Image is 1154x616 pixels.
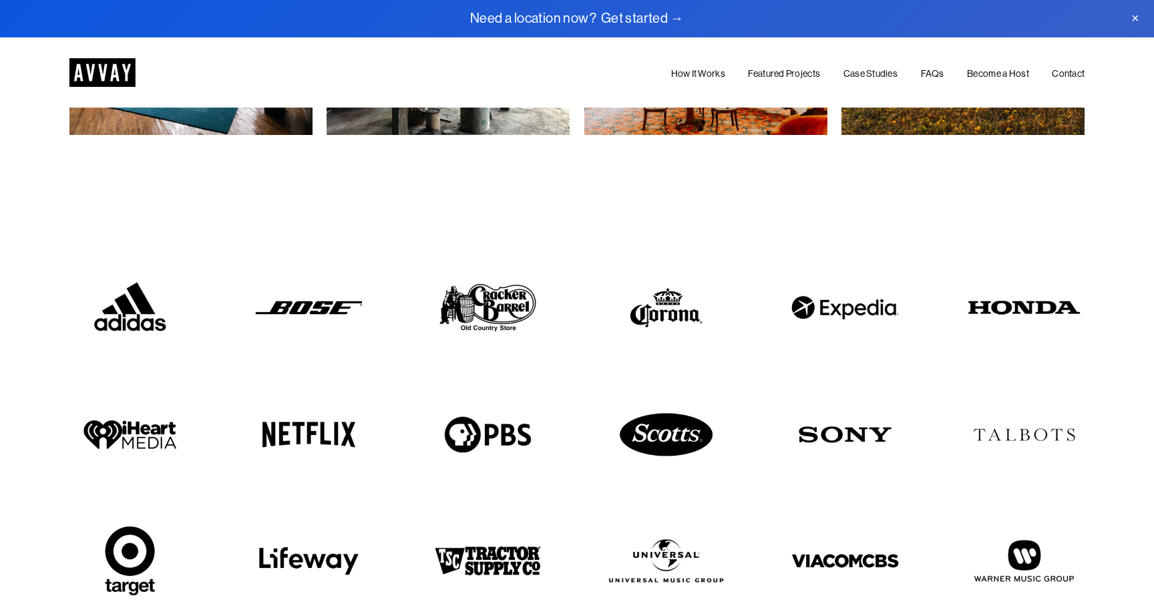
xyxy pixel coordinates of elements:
[606,526,727,595] img: umg.png
[69,273,190,342] img: adidas.jpg
[69,526,190,595] img: target.png
[606,273,727,342] img: corona.png
[1052,66,1085,82] a: Contact
[427,273,548,342] img: cb.png
[921,66,944,82] a: FAQs
[671,66,725,82] a: How It Works
[964,400,1085,469] img: talbots.png
[606,400,727,469] img: scotts.png
[964,526,1085,595] img: wmg.png
[785,526,906,595] img: viacom-cbs.png
[748,66,820,82] a: Featured Projects
[964,273,1085,342] img: honda.png
[69,58,136,87] img: AVVAY - The First Nationwide Location Scouting Co.
[427,526,548,595] img: tractor-supply.png
[69,400,190,469] img: i-heart-media.png
[785,400,906,469] img: sony.png
[967,66,1029,82] a: Become a Host
[785,273,906,342] img: expedia.png
[248,400,369,469] img: netflix.png
[248,526,369,595] img: template.png
[843,66,898,82] a: Case Studies
[248,273,369,342] img: bose.png
[427,400,548,469] img: pbs.png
